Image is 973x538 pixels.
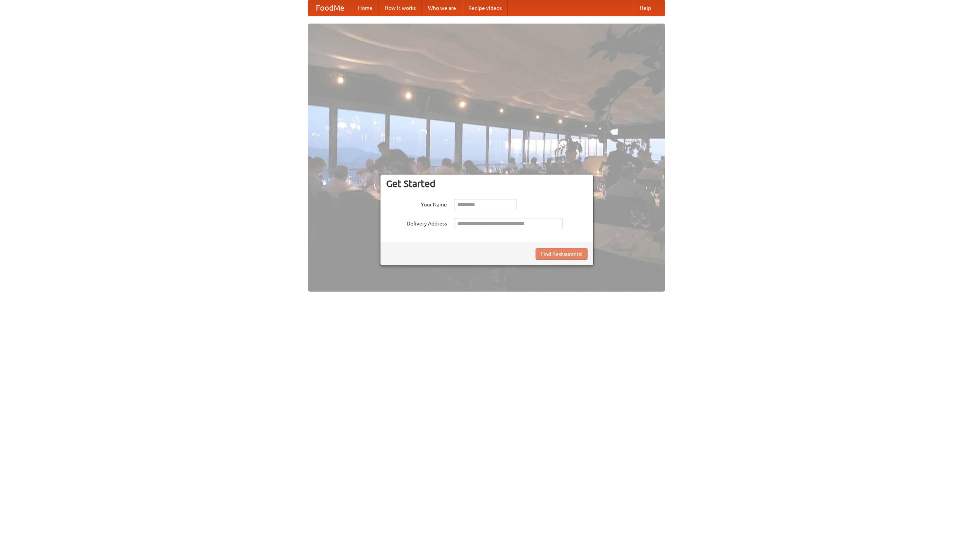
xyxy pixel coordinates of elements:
a: Home [352,0,379,16]
button: Find Restaurants! [536,248,588,260]
a: Help [634,0,657,16]
a: Who we are [422,0,462,16]
a: How it works [379,0,422,16]
a: FoodMe [308,0,352,16]
h3: Get Started [386,178,588,189]
label: Delivery Address [386,218,447,227]
a: Recipe videos [462,0,508,16]
label: Your Name [386,199,447,208]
